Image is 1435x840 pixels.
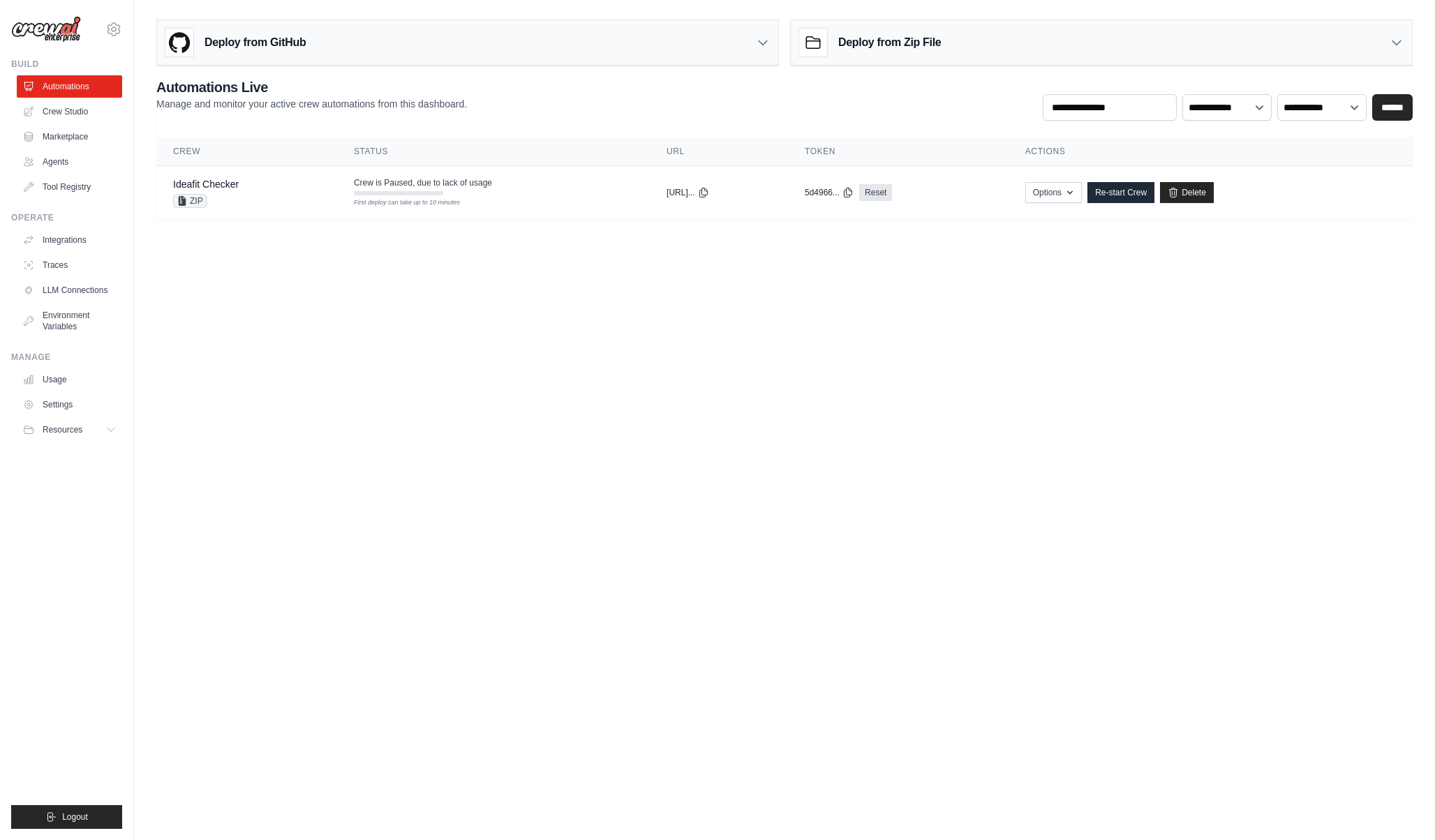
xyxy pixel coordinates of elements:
[62,811,88,823] span: Logout
[337,137,650,166] th: Status
[43,424,82,435] span: Resources
[354,198,443,208] div: First deploy can take up to 10 minutes
[805,187,854,198] button: 5d4966...
[1025,182,1082,203] button: Options
[156,97,467,111] p: Manage and monitor your active crew automations from this dashboard.
[838,34,941,51] h3: Deploy from Zip File
[1087,182,1154,203] a: Re-start Crew
[17,304,122,338] a: Environment Variables
[17,100,122,123] a: Crew Studio
[173,194,207,208] span: ZIP
[1160,182,1214,203] a: Delete
[11,805,122,829] button: Logout
[17,151,122,173] a: Agents
[205,34,306,51] h3: Deploy from GitHub
[173,179,239,190] a: Ideafit Checker
[156,77,467,97] h2: Automations Live
[17,254,122,276] a: Traces
[17,229,122,251] a: Integrations
[650,137,788,166] th: URL
[17,279,122,301] a: LLM Connections
[11,16,81,43] img: Logo
[156,137,337,166] th: Crew
[11,212,122,223] div: Operate
[1009,137,1413,166] th: Actions
[17,419,122,441] button: Resources
[859,184,892,201] a: Reset
[17,75,122,98] a: Automations
[11,352,122,363] div: Manage
[17,176,122,198] a: Tool Registry
[17,393,122,416] a: Settings
[354,177,492,188] span: Crew is Paused, due to lack of usage
[17,368,122,391] a: Usage
[788,137,1009,166] th: Token
[11,59,122,70] div: Build
[165,29,193,57] img: GitHub Logo
[17,126,122,148] a: Marketplace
